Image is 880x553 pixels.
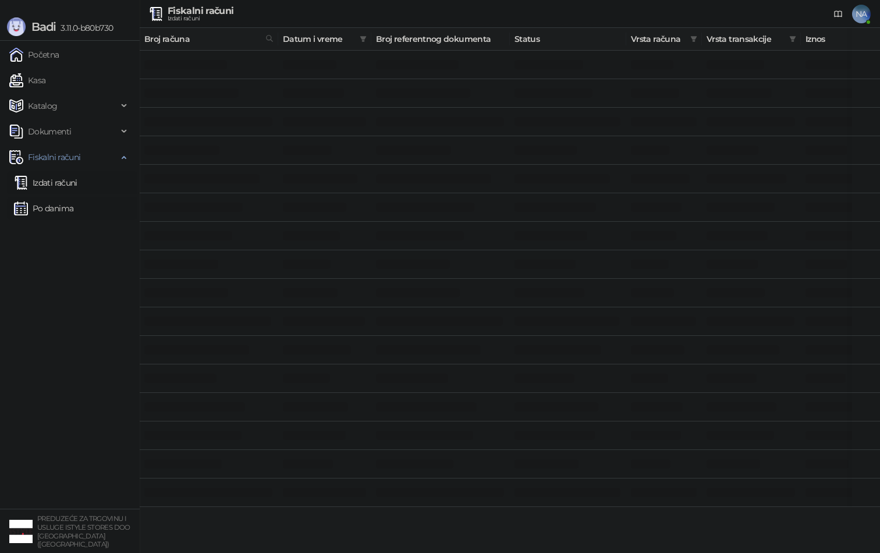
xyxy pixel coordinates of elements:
img: 64x64-companyLogo-77b92cf4-9946-4f36-9751-bf7bb5fd2c7d.png [9,520,33,543]
a: Dokumentacija [829,5,847,23]
img: Logo [7,17,26,36]
a: Početna [9,43,59,66]
span: 3.11.0-b80b730 [56,23,113,33]
th: Vrsta računa [626,28,702,51]
span: filter [688,30,700,48]
th: Broj referentnog dokumenta [371,28,510,51]
span: Katalog [28,94,58,118]
span: filter [690,36,697,42]
th: Broj računa [140,28,278,51]
span: Vrsta transakcije [707,33,785,45]
span: Iznos [806,33,866,45]
th: Status [510,28,626,51]
span: NA [852,5,871,23]
span: Badi [31,20,56,34]
div: Fiskalni računi [168,6,233,16]
span: Broj računa [144,33,261,45]
span: Datum i vreme [283,33,355,45]
th: Vrsta transakcije [702,28,801,51]
span: Fiskalni računi [28,146,80,169]
a: Po danima [14,197,73,220]
a: Izdati računi [14,171,77,194]
span: filter [787,30,799,48]
span: Vrsta računa [631,33,686,45]
div: Izdati računi [168,16,233,22]
a: Kasa [9,69,45,92]
span: filter [789,36,796,42]
span: Dokumenti [28,120,71,143]
span: filter [360,36,367,42]
span: filter [357,30,369,48]
small: PREDUZEĆE ZA TRGOVINU I USLUGE ISTYLE STORES DOO [GEOGRAPHIC_DATA] ([GEOGRAPHIC_DATA]) [37,515,130,548]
